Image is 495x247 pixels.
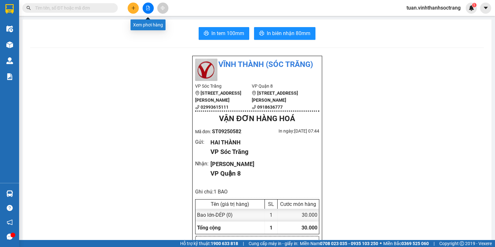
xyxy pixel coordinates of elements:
[252,91,256,95] span: environment
[252,91,298,103] b: [STREET_ADDRESS][PERSON_NAME]
[26,6,31,10] span: search
[7,234,13,240] span: message
[6,25,13,32] img: warehouse-icon
[210,138,314,147] div: HAI THÀNH
[157,3,168,14] button: aim
[201,105,229,110] b: 02993615111
[266,201,276,207] div: SL
[383,240,429,247] span: Miền Bắc
[195,83,252,90] li: VP Sóc Trăng
[195,59,319,71] li: Vĩnh Thành (Sóc Trăng)
[469,5,474,11] img: icon-new-feature
[6,57,13,64] img: warehouse-icon
[473,3,475,7] span: 1
[257,105,283,110] b: 0918636777
[237,239,267,247] div: 30.000
[210,160,314,169] div: [PERSON_NAME]
[460,241,464,246] span: copyright
[143,3,154,14] button: file-add
[195,91,241,103] b: [STREET_ADDRESS][PERSON_NAME]
[278,209,319,221] div: 30.000
[267,239,296,247] div: VND
[197,201,263,207] div: Tên (giá trị hàng)
[254,27,315,40] button: printerIn biên nhận 80mm
[210,169,314,178] div: VP Quận 8
[146,6,150,10] span: file-add
[6,41,13,48] img: warehouse-icon
[279,201,317,207] div: Cước món hàng
[249,240,298,247] span: Cung cấp máy in - giấy in:
[320,241,378,246] strong: 0708 023 035 - 0935 103 250
[259,31,264,37] span: printer
[195,105,200,109] span: phone
[35,4,110,11] input: Tìm tên, số ĐT hoặc mã đơn
[198,239,237,247] div: Cước rồi :
[199,27,249,40] button: printerIn tem 100mm
[300,240,378,247] span: Miền Nam
[195,59,217,81] img: logo.jpg
[7,205,13,211] span: question-circle
[301,225,317,231] span: 30.000
[252,105,256,109] span: phone
[243,240,244,247] span: |
[7,219,13,225] span: notification
[131,6,136,10] span: plus
[195,138,211,146] div: Gửi :
[401,241,429,246] strong: 0369 525 060
[483,5,489,11] span: caret-down
[267,29,310,37] span: In biên nhận 80mm
[401,4,466,12] span: tuan.vinhthanhsoctrang
[197,225,221,231] span: Tổng cộng
[6,73,13,80] img: solution-icon
[211,29,244,37] span: In tem 100mm
[210,147,314,157] div: VP Sóc Trăng
[128,3,139,14] button: plus
[5,4,14,14] img: logo-vxr
[197,212,233,218] span: Bao lớn - DÉP (0)
[195,188,319,196] div: Ghi chú: 1 BAO
[252,83,309,90] li: VP Quận 8
[6,190,13,197] img: warehouse-icon
[472,3,477,7] sup: 1
[380,242,382,245] span: ⚪️
[265,209,278,221] div: 1
[180,240,238,247] span: Hỗ trợ kỹ thuật:
[480,3,491,14] button: caret-down
[212,128,241,134] span: ST09250582
[195,160,211,168] div: Nhận :
[434,240,435,247] span: |
[270,225,272,231] span: 1
[195,127,257,135] div: Mã đơn:
[204,31,209,37] span: printer
[257,127,319,134] div: In ngày: [DATE] 07:44
[211,241,238,246] strong: 1900 633 818
[160,6,165,10] span: aim
[195,91,200,95] span: environment
[195,113,319,125] div: VẬN ĐƠN HÀNG HOÁ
